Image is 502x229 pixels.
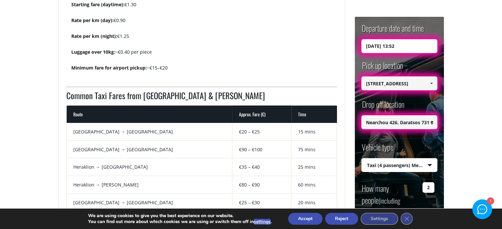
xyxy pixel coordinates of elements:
[232,158,291,176] td: €35 – €40
[254,219,271,225] button: settings
[232,194,291,212] td: €25 – €30
[361,99,404,115] label: Drop off location
[288,213,322,225] button: Accept
[71,64,337,77] p: ~€15–€20
[67,158,233,176] td: Heraklion → [GEOGRAPHIC_DATA]
[291,176,337,194] td: 60 mins
[361,60,403,76] label: Pick up location
[361,213,398,225] button: Settings
[325,213,358,225] button: Reject
[67,194,233,212] td: [GEOGRAPHIC_DATA] → [GEOGRAPHIC_DATA]
[71,17,337,29] p: €0.90
[71,1,337,14] p: €1.30
[291,141,337,158] td: 75 mins
[67,105,233,123] th: Route
[426,76,437,90] a: Show All Items
[232,105,291,123] th: Approx. Fare (€)
[67,123,233,141] td: [GEOGRAPHIC_DATA] → [GEOGRAPHIC_DATA]
[71,65,147,71] strong: Minimum fare for airport pickup:
[361,76,437,90] input: Select pickup location
[67,141,233,158] td: [GEOGRAPHIC_DATA] → [GEOGRAPHIC_DATA]
[291,123,337,141] td: 15 mins
[232,141,291,158] td: €90 – €100
[361,22,423,39] label: Departure date and time
[361,196,400,217] small: (including children)
[71,49,115,55] strong: Luggage over 10kg:
[71,33,117,39] strong: Rate per km (night):
[88,213,272,219] p: We are using cookies to give you the best experience on our website.
[232,176,291,194] td: €80 – €90
[88,219,272,225] p: You can find out more about which cookies we are using or switch them off in .
[66,90,337,105] h2: Common Taxi Fares from [GEOGRAPHIC_DATA] & [PERSON_NAME]
[71,17,114,23] strong: Rate per km (day):
[71,48,337,61] p: ~€0.40 per piece
[361,182,418,218] label: How many people ?
[362,158,437,172] span: Taxi (4 passengers) Mercedes E Class
[291,158,337,176] td: 25 mins
[67,176,233,194] td: Heraklion → [PERSON_NAME]
[291,105,337,123] th: Time
[71,33,337,45] p: €1.25
[361,141,393,158] label: Vehicle type
[487,197,494,205] div: 1
[401,213,413,225] button: Close GDPR Cookie Banner
[426,115,437,129] a: Show All Items
[291,194,337,212] td: 20 mins
[71,1,124,8] strong: Starting fare (daytime):
[361,115,437,129] input: Select drop-off location
[232,123,291,141] td: €20 – €25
